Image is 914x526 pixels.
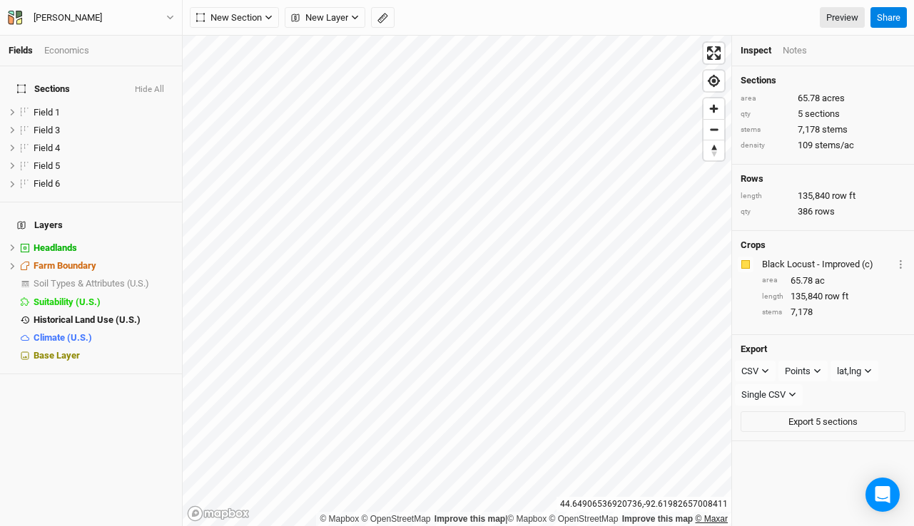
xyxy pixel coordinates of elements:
div: qty [741,109,791,120]
span: Field 5 [34,160,60,171]
a: Improve this map [435,514,505,524]
div: Points [785,364,811,378]
a: Maxar [695,514,728,524]
span: Sections [17,83,70,95]
span: Field 6 [34,178,60,189]
h4: Crops [741,239,766,251]
button: Zoom out [704,119,724,140]
a: Improve this map [622,514,693,524]
button: Reset bearing to north [704,140,724,160]
button: Enter fullscreen [704,43,724,63]
div: length [762,292,783,302]
span: stems/ac [815,139,854,152]
div: stems [762,307,783,318]
div: Field 5 [34,160,173,172]
button: Find my location [704,71,724,91]
a: Mapbox [507,514,547,524]
div: CSV [741,364,758,378]
div: Economics [44,44,89,57]
span: Headlands [34,242,77,253]
button: New Section [190,7,279,29]
div: Open Intercom Messenger [865,478,900,512]
div: Headlands [34,242,173,254]
div: Field 4 [34,143,173,154]
a: Preview [820,7,865,29]
span: rows [815,205,835,218]
div: [PERSON_NAME] [34,11,102,25]
div: area [741,93,791,104]
a: Fields [9,45,33,56]
h4: Rows [741,173,905,185]
button: Hide All [134,85,165,95]
div: Notes [783,44,807,57]
a: Mapbox logo [187,505,250,522]
span: stems [822,123,848,136]
span: Field 3 [34,125,60,135]
div: 109 [741,139,905,152]
span: ac [815,274,825,287]
button: Export 5 sections [741,411,905,433]
div: density [741,140,791,151]
button: Share [870,7,907,29]
div: stems [741,125,791,135]
div: Black Locust - Improved (c) [762,258,893,271]
a: OpenStreetMap [549,514,619,524]
div: Field 3 [34,125,173,136]
div: 7,178 [762,306,905,319]
div: qty [741,207,791,217]
div: lat,lng [837,364,861,378]
h4: Sections [741,75,905,86]
button: CSV [735,361,776,382]
span: Zoom out [704,120,724,140]
canvas: Map [183,36,731,526]
a: Mapbox [320,514,359,524]
div: 7,178 [741,123,905,136]
span: Suitability (U.S.) [34,296,101,307]
div: Bronson Stone [34,11,102,25]
button: Single CSV [735,384,803,406]
span: Field 4 [34,143,60,153]
h4: Export [741,344,905,355]
div: 135,840 [762,290,905,303]
div: Farm Boundary [34,260,173,272]
div: 44.64906536920736 , -92.61982657008411 [557,497,731,512]
div: Single CSV [741,388,786,402]
button: New Layer [285,7,365,29]
span: Field 1 [34,107,60,118]
div: 386 [741,205,905,218]
h4: Layers [9,211,173,239]
div: 135,840 [741,190,905,202]
span: Farm Boundary [34,260,96,271]
span: row ft [832,190,855,202]
button: Shortcut: M [371,7,395,29]
span: Climate (U.S.) [34,332,92,343]
div: Inspect [741,44,771,57]
span: acres [822,92,845,105]
span: Historical Land Use (U.S.) [34,314,141,325]
span: New Layer [291,11,348,25]
div: Climate (U.S.) [34,332,173,344]
div: length [741,191,791,202]
div: 5 [741,108,905,120]
div: Suitability (U.S.) [34,296,173,308]
div: area [762,275,783,286]
div: Field 1 [34,107,173,118]
div: Field 6 [34,178,173,190]
span: Base Layer [34,350,80,361]
div: Base Layer [34,350,173,361]
button: Zoom in [704,98,724,119]
button: Crop Usage [896,256,905,272]
div: 65.78 [741,92,905,105]
div: Soil Types & Attributes (U.S.) [34,278,173,289]
span: sections [805,108,840,120]
a: OpenStreetMap [362,514,431,524]
div: 65.78 [762,274,905,287]
button: [PERSON_NAME] [7,10,175,26]
span: New Section [196,11,262,25]
div: | [320,512,728,526]
button: Points [778,361,828,382]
